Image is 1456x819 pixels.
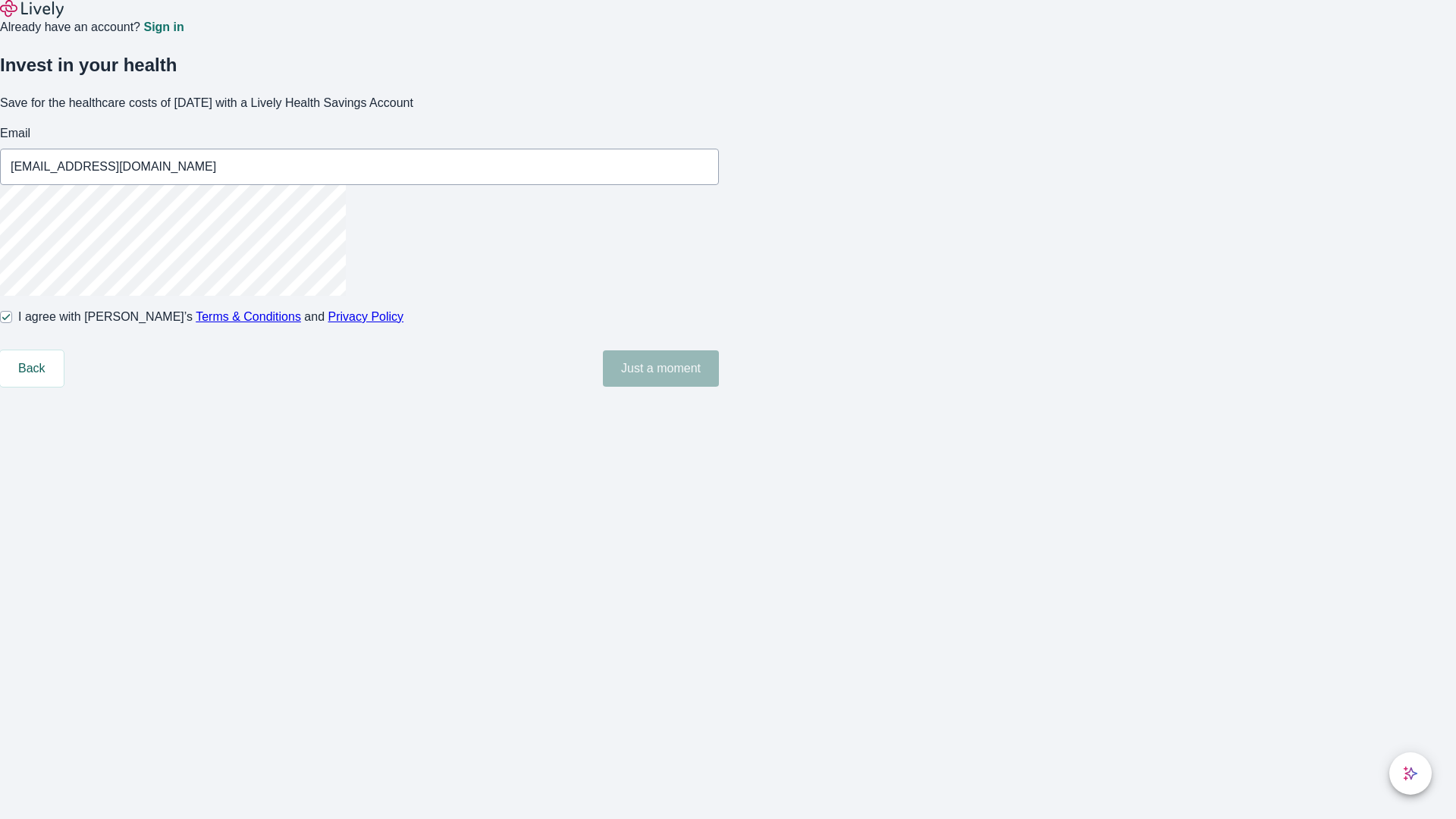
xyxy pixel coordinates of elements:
[328,310,404,323] a: Privacy Policy
[196,310,301,323] a: Terms & Conditions
[1389,752,1432,795] button: chat
[143,21,184,33] a: Sign in
[1403,766,1418,781] svg: Lively AI Assistant
[18,308,403,326] span: I agree with [PERSON_NAME]’s and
